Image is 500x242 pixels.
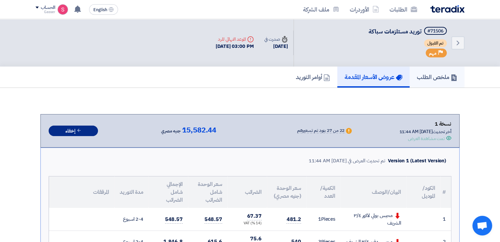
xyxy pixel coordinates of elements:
span: تم القبول [424,39,447,47]
h5: توريد مستلزمات سباكة [369,27,448,36]
span: 1 [318,215,321,223]
h5: أوامر التوريد [296,73,330,81]
div: نسخة 1 [399,120,451,128]
a: ملخص الطلب [410,67,464,88]
a: الأوردرات [345,2,384,17]
th: الكمية/العدد [306,176,341,208]
button: إخفاء [49,126,98,136]
div: Gasser [36,10,55,14]
a: ملف الشركة [298,2,345,17]
div: الحساب [41,5,55,10]
h5: عروض الأسعار المقدمة [345,73,402,81]
div: #71506 [427,29,443,33]
img: Teradix logo [430,5,464,13]
span: 67.37 [247,212,262,220]
div: تمت مشاهدة العرض [408,135,445,142]
th: البيان/الوصف [341,176,406,208]
a: أوامر التوريد [289,67,337,88]
button: English [89,4,118,15]
div: 22 من 27 بنود تم تسعيرهم [297,128,345,133]
h5: ملخص الطلب [417,73,457,81]
a: عروض الأسعار المقدمة [337,67,410,88]
div: [DATE] [264,43,288,50]
div: أخر تحديث [DATE] 11:44 AM [399,128,451,135]
span: 548.57 [165,215,183,224]
th: سعر الوحدة (جنيه مصري) [267,176,306,208]
th: المرفقات [49,176,114,208]
span: English [93,8,107,12]
span: جنيه مصري [161,127,181,135]
span: 481.2 [286,215,301,224]
div: محبس بولي لاكور ٣/٤ الشريف [346,212,401,227]
th: مدة التوريد [114,176,149,208]
div: صدرت في [264,36,288,43]
th: الكود/الموديل [406,176,440,208]
td: Pieces [306,208,341,231]
td: 2-4 اسبوع [114,208,149,231]
span: توريد مستلزمات سباكة [369,27,421,36]
div: تم تحديث العرض في [DATE] 11:44 AM [309,157,385,165]
img: unnamed_1748516558010.png [58,4,68,15]
span: 15,582.44 [182,126,216,134]
span: 548.57 [204,215,222,224]
div: Version 1 (Latest Version) [388,157,446,165]
th: سعر الوحدة شامل الضرائب [188,176,227,208]
div: الموعد النهائي للرد [216,36,254,43]
div: Open chat [472,216,492,235]
th: الضرائب [227,176,267,208]
div: [DATE] 03:00 PM [216,43,254,50]
span: مهم [429,50,437,56]
th: # [440,176,451,208]
a: الطلبات [384,2,422,17]
td: 1 [440,208,451,231]
th: الإجمالي شامل الضرائب [149,176,188,208]
div: (14 %) VAT [233,221,262,226]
